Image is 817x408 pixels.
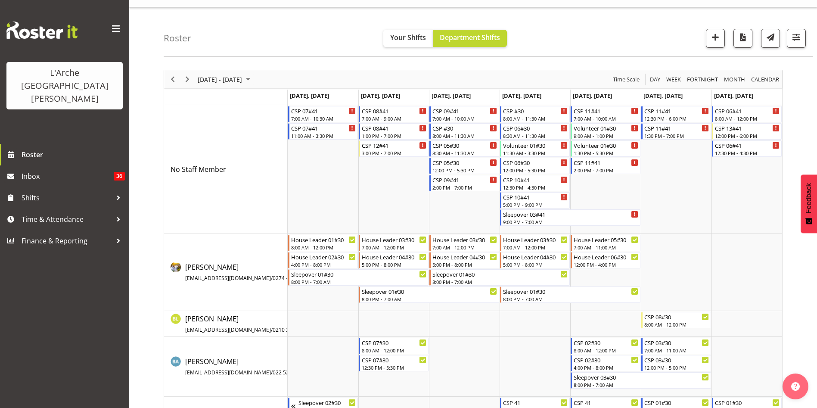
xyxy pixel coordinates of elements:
[500,106,570,122] div: No Staff Member"s event - CSP #30 Begin From Thursday, September 11, 2025 at 8:00:00 AM GMT+12:00...
[291,235,356,244] div: House Leader 01#30
[503,149,568,156] div: 11:30 AM - 3:30 PM
[288,235,358,251] div: Aizza Garduque"s event - House Leader 01#30 Begin From Monday, September 8, 2025 at 8:00:00 AM GM...
[503,201,568,208] div: 5:00 PM - 9:00 PM
[432,92,471,100] span: [DATE], [DATE]
[571,158,640,174] div: No Staff Member"s event - CSP 11#41 Begin From Friday, September 12, 2025 at 2:00:00 PM GMT+12:00...
[574,158,638,167] div: CSP 11#41
[185,274,271,282] span: [EMAIL_ADDRESS][DOMAIN_NAME]
[362,149,426,156] div: 3:00 PM - 7:00 PM
[171,164,226,174] a: No Staff Member
[432,132,497,139] div: 8:00 AM - 11:30 AM
[432,270,568,278] div: Sleepover 01#30
[432,235,497,244] div: House Leader 03#30
[574,106,638,115] div: CSP 11#41
[22,170,114,183] span: Inbox
[641,355,711,371] div: Bibi Ali"s event - CSP 03#30 Begin From Saturday, September 13, 2025 at 12:00:00 PM GMT+12:00 End...
[644,312,709,321] div: CSP 08#30
[574,338,638,347] div: CSP 02#30
[571,123,640,140] div: No Staff Member"s event - Volunteer 01#30 Begin From Friday, September 12, 2025 at 9:00:00 AM GMT...
[503,296,638,302] div: 8:00 PM - 7:00 AM
[574,167,638,174] div: 2:00 PM - 7:00 PM
[185,357,305,377] span: [PERSON_NAME]
[290,92,329,100] span: [DATE], [DATE]
[500,140,570,157] div: No Staff Member"s event - Volunteer 01#30 Begin From Thursday, September 11, 2025 at 11:30:00 AM ...
[574,381,709,388] div: 8:00 PM - 7:00 AM
[503,158,568,167] div: CSP 06#30
[571,235,640,251] div: Aizza Garduque"s event - House Leader 05#30 Begin From Friday, September 12, 2025 at 7:00:00 AM G...
[298,398,356,407] div: Sleepover 02#30
[500,252,570,268] div: Aizza Garduque"s event - House Leader 04#30 Begin From Thursday, September 11, 2025 at 5:00:00 PM...
[574,235,638,244] div: House Leader 05#30
[361,92,400,100] span: [DATE], [DATE]
[362,252,426,261] div: House Leader 04#30
[787,29,806,48] button: Filter Shifts
[503,115,568,122] div: 8:00 AM - 11:30 AM
[291,261,356,268] div: 4:00 PM - 8:00 PM
[715,149,780,156] div: 12:30 PM - 4:30 PM
[164,234,288,311] td: Aizza Garduque resource
[429,158,499,174] div: No Staff Member"s event - CSP 05#30 Begin From Wednesday, September 10, 2025 at 12:00:00 PM GMT+1...
[182,74,193,85] button: Next
[164,105,288,234] td: No Staff Member resource
[432,141,497,149] div: CSP 05#30
[791,382,800,391] img: help-xxl-2.png
[185,262,305,283] a: [PERSON_NAME][EMAIL_ADDRESS][DOMAIN_NAME]/0274 464 641
[196,74,254,85] button: September 08 - 14, 2025
[733,29,752,48] button: Download a PDF of the roster according to the set date range.
[359,338,429,354] div: Bibi Ali"s event - CSP 07#30 Begin From Tuesday, September 9, 2025 at 8:00:00 AM GMT+12:00 Ends A...
[429,269,570,286] div: Aizza Garduque"s event - Sleepover 01#30 Begin From Wednesday, September 10, 2025 at 8:00:00 PM G...
[644,132,709,139] div: 1:30 PM - 7:00 PM
[503,141,568,149] div: Volunteer 01#30
[291,115,356,122] div: 7:00 AM - 10:30 AM
[574,261,638,268] div: 12:00 PM - 4:00 PM
[503,244,568,251] div: 7:00 AM - 12:00 PM
[503,132,568,139] div: 8:30 AM - 11:30 AM
[291,106,356,115] div: CSP 07#41
[500,123,570,140] div: No Staff Member"s event - CSP 06#30 Begin From Thursday, September 11, 2025 at 8:30:00 AM GMT+12:...
[362,235,426,244] div: House Leader 03#30
[686,74,720,85] button: Fortnight
[503,210,638,218] div: Sleepover 03#41
[574,347,638,354] div: 8:00 AM - 12:00 PM
[571,252,640,268] div: Aizza Garduque"s event - House Leader 06#30 Begin From Friday, September 12, 2025 at 12:00:00 PM ...
[574,141,638,149] div: Volunteer 01#30
[362,115,426,122] div: 7:00 AM - 9:00 AM
[271,274,273,282] span: /
[503,398,568,407] div: CSP 41
[503,218,638,225] div: 9:00 PM - 7:00 AM
[432,149,497,156] div: 8:30 AM - 11:30 AM
[288,252,358,268] div: Aizza Garduque"s event - House Leader 02#30 Begin From Monday, September 8, 2025 at 4:00:00 PM GM...
[359,235,429,251] div: Aizza Garduque"s event - House Leader 03#30 Begin From Tuesday, September 9, 2025 at 7:00:00 AM G...
[362,141,426,149] div: CSP 12#41
[714,92,753,100] span: [DATE], [DATE]
[432,278,568,285] div: 8:00 PM - 7:00 AM
[750,74,781,85] button: Month
[383,30,433,47] button: Your Shifts
[706,29,725,48] button: Add a new shift
[644,338,709,347] div: CSP 03#30
[273,274,305,282] span: 0274 464 641
[644,115,709,122] div: 12:30 PM - 6:00 PM
[649,74,662,85] button: Timeline Day
[185,356,305,377] a: [PERSON_NAME][EMAIL_ADDRESS][DOMAIN_NAME]/022 522 8891
[359,252,429,268] div: Aizza Garduque"s event - House Leader 04#30 Begin From Tuesday, September 9, 2025 at 5:00:00 PM G...
[500,287,640,303] div: Aizza Garduque"s event - Sleepover 01#30 Begin From Thursday, September 11, 2025 at 8:00:00 PM GM...
[197,74,243,85] span: [DATE] - [DATE]
[362,364,426,371] div: 12:30 PM - 5:30 PM
[429,106,499,122] div: No Staff Member"s event - CSP 09#41 Begin From Wednesday, September 10, 2025 at 7:00:00 AM GMT+12...
[574,115,638,122] div: 7:00 AM - 10:00 AM
[362,296,497,302] div: 8:00 PM - 7:00 AM
[362,287,497,296] div: Sleepover 01#30
[761,29,780,48] button: Send a list of all shifts for the selected filtered period to all rostered employees.
[432,124,497,132] div: CSP #30
[362,132,426,139] div: 1:00 PM - 7:00 PM
[500,235,570,251] div: Aizza Garduque"s event - House Leader 03#30 Begin From Thursday, September 11, 2025 at 7:00:00 AM...
[432,106,497,115] div: CSP 09#41
[432,115,497,122] div: 7:00 AM - 10:00 AM
[362,338,426,347] div: CSP 07#30
[574,398,638,407] div: CSP 41
[390,33,426,42] span: Your Shifts
[429,252,499,268] div: Aizza Garduque"s event - House Leader 04#30 Begin From Wednesday, September 10, 2025 at 5:00:00 P...
[171,165,226,174] span: No Staff Member
[185,314,305,334] span: [PERSON_NAME]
